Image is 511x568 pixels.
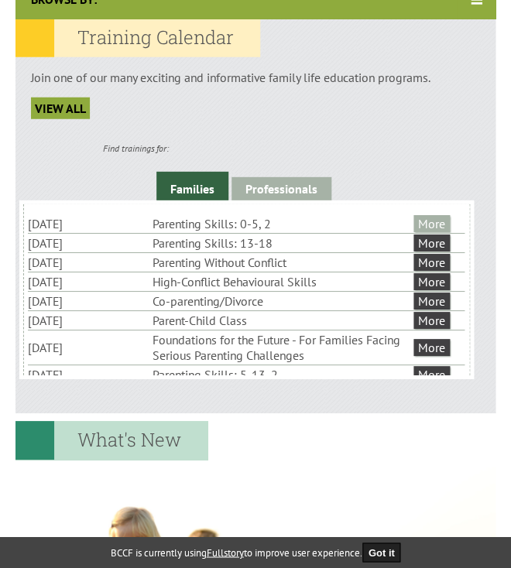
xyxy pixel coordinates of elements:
[153,292,410,310] li: Co-parenting/Divorce
[413,273,450,290] a: More
[153,330,410,364] li: Foundations for the Future - For Families Facing Serious Parenting Challenges
[28,214,149,233] li: [DATE]
[28,365,149,384] li: [DATE]
[31,70,480,85] p: Join one of our many exciting and informative family life education programs.
[15,19,260,57] h2: Training Calendar
[15,421,207,460] h2: What's New
[153,365,410,384] li: Parenting Skills: 5-13, 2
[28,292,149,310] li: [DATE]
[28,338,149,357] li: [DATE]
[413,293,450,310] a: More
[207,546,244,559] a: Fullstory
[413,312,450,329] a: More
[153,253,410,272] li: Parenting Without Conflict
[28,253,149,272] li: [DATE]
[156,172,228,201] a: Families
[231,177,331,201] a: Professionals
[153,234,410,252] li: Parenting Skills: 13-18
[31,98,90,119] a: view all
[28,234,149,252] li: [DATE]
[153,272,410,291] li: High-Conflict Behavioural Skills
[413,339,450,356] a: More
[413,366,450,383] a: More
[28,311,149,330] li: [DATE]
[153,311,410,330] li: Parent-Child Class
[15,142,256,154] div: Find trainings for:
[413,254,450,271] a: More
[413,215,450,232] a: More
[153,214,410,233] li: Parenting Skills: 0-5, 2
[362,542,401,562] button: Got it
[413,234,450,251] a: More
[28,272,149,291] li: [DATE]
